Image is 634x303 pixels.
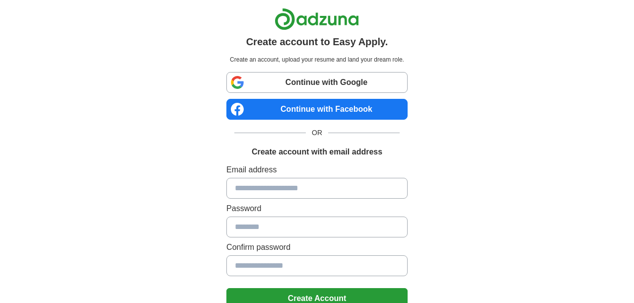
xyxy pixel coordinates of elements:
p: Create an account, upload your resume and land your dream role. [228,55,406,64]
a: Continue with Google [226,72,408,93]
h1: Create account with email address [252,146,382,158]
a: Continue with Facebook [226,99,408,120]
label: Email address [226,164,408,176]
img: Adzuna logo [275,8,359,30]
h1: Create account to Easy Apply. [246,34,388,49]
span: OR [306,128,328,138]
label: Password [226,203,408,215]
label: Confirm password [226,241,408,253]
